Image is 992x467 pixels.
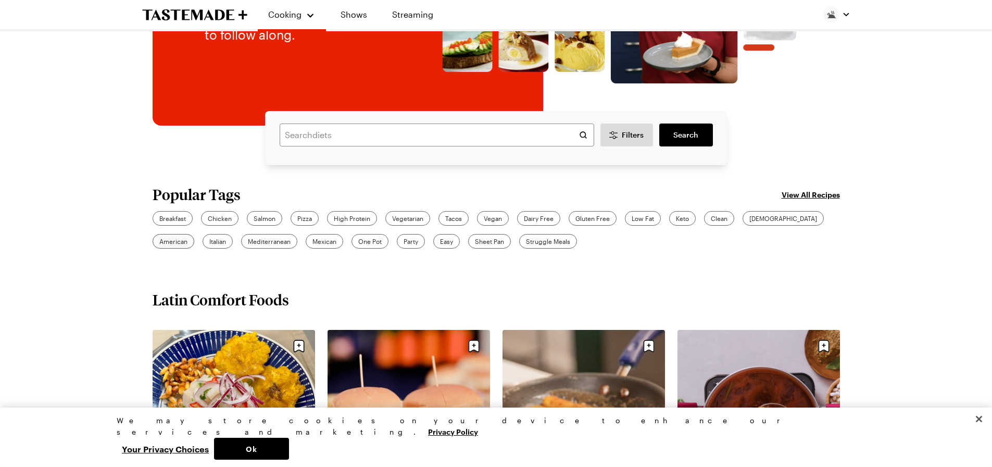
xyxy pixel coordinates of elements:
[268,4,316,25] button: Cooking
[704,211,734,226] a: Clean
[428,426,478,436] a: More information about your privacy, opens in a new tab
[711,214,727,223] span: Clean
[117,415,867,438] div: We may store cookies on your device to enhance our services and marketing.
[575,214,610,223] span: Gluten Free
[351,234,388,249] a: One Pot
[477,211,509,226] a: Vegan
[306,234,343,249] a: Mexican
[153,234,194,249] a: American
[639,336,659,356] button: Save recipe
[814,336,834,356] button: Save recipe
[468,234,511,249] a: Sheet Pan
[385,211,430,226] a: Vegetarian
[669,211,696,226] a: Keto
[676,214,689,223] span: Keto
[153,186,241,203] h2: Popular Tags
[392,214,423,223] span: Vegetarian
[749,214,817,223] span: [DEMOGRAPHIC_DATA]
[823,6,840,23] img: Profile picture
[247,211,282,226] a: Salmon
[440,237,453,246] span: Easy
[673,130,698,140] span: Search
[632,214,654,223] span: Low Fat
[117,415,867,460] div: Privacy
[358,237,382,246] span: One Pot
[622,130,644,140] span: Filters
[464,336,484,356] button: Save recipe
[268,9,302,19] span: Cooking
[117,438,214,460] button: Your Privacy Choices, Opens the preference center dialog
[201,211,238,226] a: Chicken
[334,214,370,223] span: High Protein
[404,237,418,246] span: Party
[475,237,504,246] span: Sheet Pan
[208,214,232,223] span: Chicken
[600,124,654,146] button: Desktop filters
[153,290,289,309] h2: Latin Comfort Foods
[445,214,462,223] span: Tacos
[519,234,577,249] a: Struggle Meals
[625,211,661,226] a: Low Fat
[312,237,336,246] span: Mexican
[254,214,275,223] span: Salmon
[241,234,297,249] a: Mediterranean
[438,211,469,226] a: Tacos
[142,9,247,21] a: To Tastemade Home Page
[159,237,187,246] span: American
[297,214,312,223] span: Pizza
[743,211,824,226] a: [DEMOGRAPHIC_DATA]
[433,234,460,249] a: Easy
[659,124,712,146] a: filters
[214,438,289,460] button: Ok
[782,189,840,200] a: View All Recipes
[209,237,226,246] span: Italian
[397,234,425,249] a: Party
[517,211,560,226] a: Dairy Free
[203,234,233,249] a: Italian
[289,336,309,356] button: Save recipe
[327,211,377,226] a: High Protein
[153,211,193,226] a: Breakfast
[524,214,554,223] span: Dairy Free
[823,6,850,23] button: Profile picture
[159,214,186,223] span: Breakfast
[526,237,570,246] span: Struggle Meals
[484,214,502,223] span: Vegan
[569,211,617,226] a: Gluten Free
[291,211,319,226] a: Pizza
[968,408,990,431] button: Close
[248,237,291,246] span: Mediterranean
